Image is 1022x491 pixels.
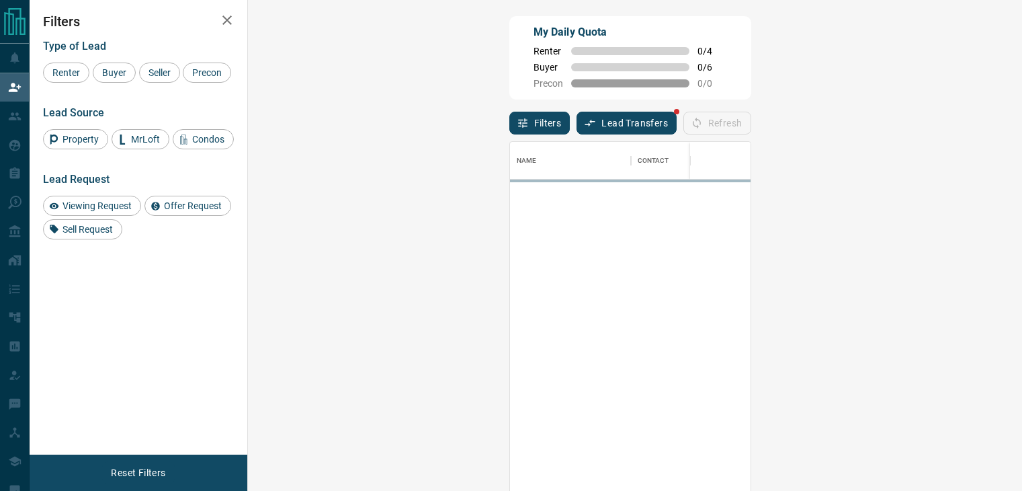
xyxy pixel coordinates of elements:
span: Lead Source [43,106,104,119]
span: Precon [187,67,226,78]
span: Renter [48,67,85,78]
div: Viewing Request [43,196,141,216]
span: Renter [534,46,563,56]
button: Filters [509,112,570,135]
button: Reset Filters [102,461,174,484]
div: Contact [638,142,669,180]
div: Sell Request [43,219,122,239]
div: Contact [631,142,738,180]
h2: Filters [43,13,234,30]
div: MrLoft [112,129,169,149]
span: 0 / 6 [697,62,727,73]
button: Lead Transfers [577,112,677,135]
span: Property [58,134,103,145]
span: Seller [144,67,175,78]
span: Lead Request [43,173,110,186]
span: MrLoft [126,134,165,145]
span: 0 / 0 [697,78,727,89]
span: 0 / 4 [697,46,727,56]
div: Condos [173,129,234,149]
span: Type of Lead [43,40,106,52]
span: Buyer [534,62,563,73]
div: Name [510,142,631,180]
div: Seller [139,63,180,83]
span: Offer Request [159,200,226,211]
div: Renter [43,63,89,83]
span: Precon [534,78,563,89]
div: Property [43,129,108,149]
span: Condos [187,134,229,145]
span: Viewing Request [58,200,136,211]
div: Name [517,142,537,180]
div: Offer Request [144,196,231,216]
span: Sell Request [58,224,118,235]
div: Precon [183,63,231,83]
div: Buyer [93,63,136,83]
span: Buyer [97,67,131,78]
p: My Daily Quota [534,24,727,40]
